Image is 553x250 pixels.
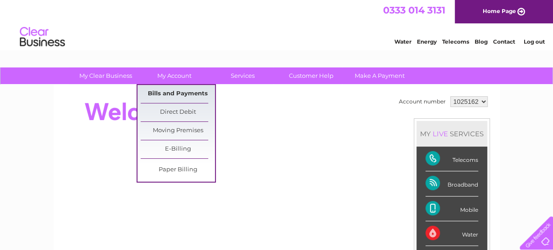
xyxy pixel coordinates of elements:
a: Energy [417,38,437,45]
a: Moving Premises [141,122,215,140]
a: Telecoms [442,38,469,45]
div: Clear Business is a trading name of Verastar Limited (registered in [GEOGRAPHIC_DATA] No. 3667643... [64,5,490,44]
img: logo.png [19,23,65,51]
a: My Account [137,67,211,84]
a: Contact [493,38,515,45]
a: Log out [523,38,544,45]
div: Water [425,221,478,246]
a: Bills and Payments [141,85,215,103]
td: Account number [397,94,448,109]
a: Blog [475,38,488,45]
div: MY SERVICES [416,121,487,147]
div: Telecoms [425,147,478,171]
a: Make A Payment [343,67,417,84]
a: Services [206,67,280,84]
div: Broadband [425,171,478,196]
a: Direct Debit [141,103,215,121]
a: E-Billing [141,140,215,158]
a: 0333 014 3131 [383,4,445,16]
div: LIVE [431,129,450,138]
div: Mobile [425,196,478,221]
a: Customer Help [274,67,348,84]
a: Paper Billing [141,161,215,179]
a: My Clear Business [69,67,143,84]
a: Water [394,38,411,45]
